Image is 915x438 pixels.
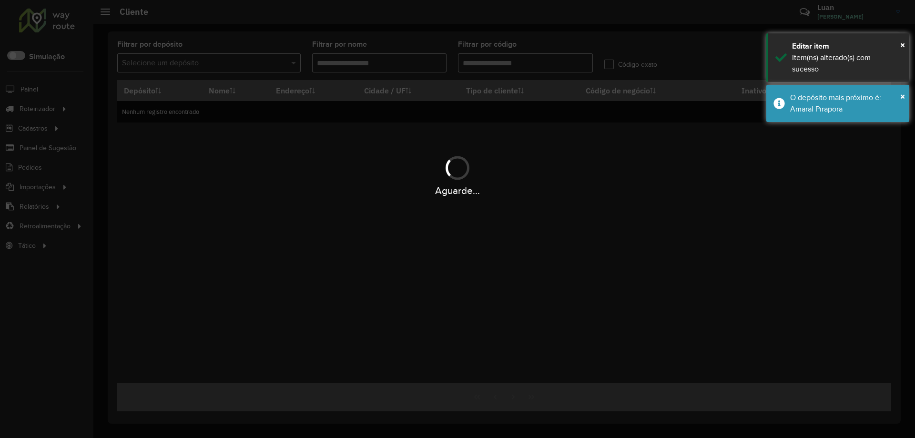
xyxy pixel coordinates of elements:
button: Close [900,38,905,52]
span: × [900,91,905,102]
button: Close [900,89,905,103]
div: O depósito mais próximo é: Amaral Pirapora [790,92,902,115]
div: Editar item [792,41,902,52]
div: Item(ns) alterado(s) com sucesso [792,52,902,75]
span: × [900,40,905,50]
